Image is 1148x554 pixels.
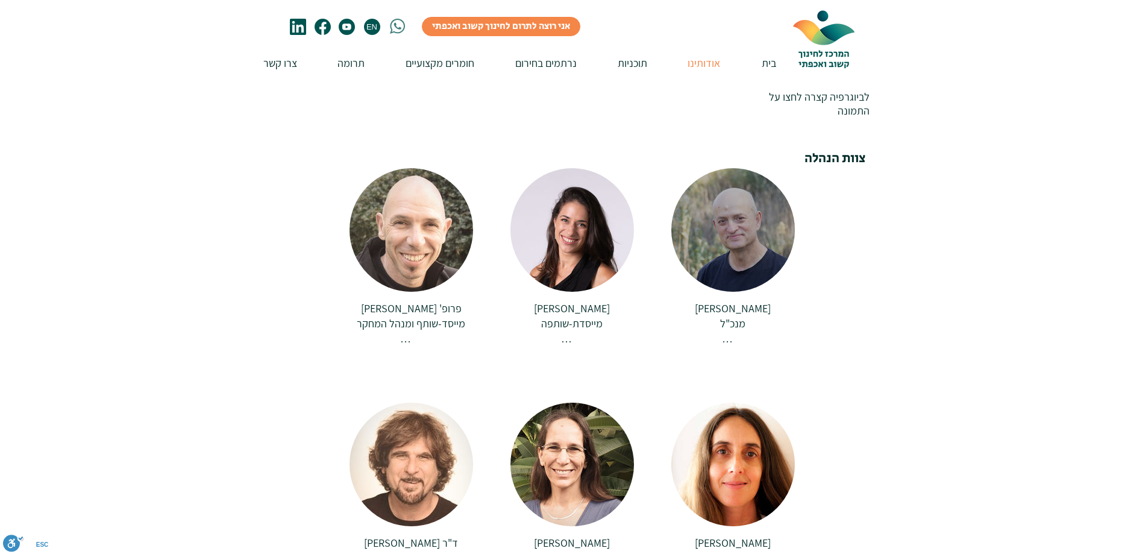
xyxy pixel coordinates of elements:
[232,46,306,80] a: צרו קשר
[315,19,331,35] svg: פייסבוק
[729,46,785,80] a: בית
[364,19,380,35] a: EN
[756,46,782,80] p: בית
[695,536,771,550] span: [PERSON_NAME]
[357,316,465,330] span: מייסד-שותף ומנהל המחקר
[736,90,870,118] p: לביוגרפיה קצרה לחצו על התמונה
[534,301,610,315] span: [PERSON_NAME]
[612,46,653,80] p: תוכניות
[586,46,656,80] a: תוכניות
[982,502,1148,554] iframe: Wix Chat
[656,46,729,80] a: אודותינו
[374,46,483,80] a: חומרים מקצועיים
[534,536,610,550] span: [PERSON_NAME]
[541,316,603,330] span: מייסדת-שותפה
[483,46,586,80] a: נרתמים בחירום
[339,19,355,35] svg: youtube
[432,20,570,33] span: אני רוצה לתרום לחינוך קשוב ואכפתי
[365,22,378,31] span: EN
[390,19,405,34] svg: whatsapp
[364,536,458,550] span: ד"ר [PERSON_NAME]
[257,46,303,80] p: צרו קשר
[422,17,580,36] a: אני רוצה לתרום לחינוך קשוב ואכפתי
[400,46,480,80] p: חומרים מקצועיים
[232,46,785,80] nav: אתר
[805,149,865,168] span: צוות הנהלה
[509,46,583,80] p: נרתמים בחירום
[331,46,371,80] p: תרומה
[361,301,462,315] span: פרופ' [PERSON_NAME]
[306,46,374,80] a: תרומה
[682,46,726,80] p: אודותינו
[720,316,745,330] span: מנכ"ל
[695,301,771,315] span: [PERSON_NAME]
